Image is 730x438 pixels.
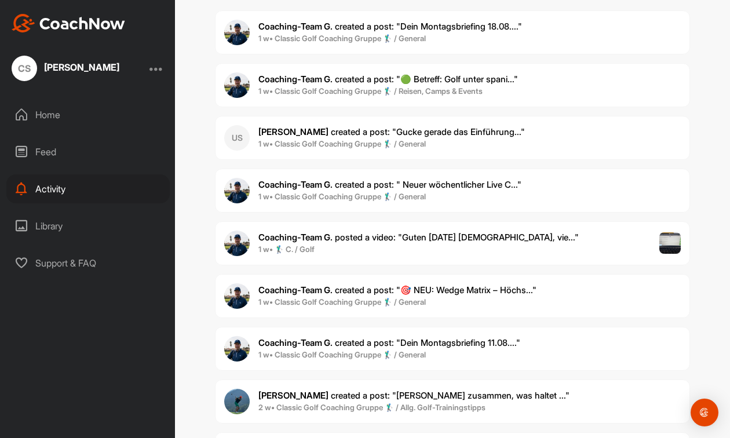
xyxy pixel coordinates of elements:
img: user avatar [224,72,250,98]
b: 1 w • Classic Golf Coaching Gruppe 🏌️‍♂️ / General [258,34,426,43]
span: created a post : "Dein Montagsbriefing 18.08...." [258,21,522,32]
div: Support & FAQ [6,249,170,278]
span: created a post : "🟢 Betreff: Golf unter spani..." [258,74,518,85]
b: 1 w • Classic Golf Coaching Gruppe 🏌️‍♂️ / General [258,192,426,201]
span: created a post : "[PERSON_NAME] zusammen, was haltet ..." [258,390,570,401]
span: created a post : "Gucke gerade das Einführung..." [258,126,525,137]
b: Coaching-Team G. [258,232,333,243]
div: Library [6,211,170,240]
b: Coaching-Team G. [258,21,333,32]
b: 1 w • Classic Golf Coaching Gruppe 🏌️‍♂️ / Reisen, Camps & Events [258,86,483,96]
span: posted a video : " Guten [DATE] [DEMOGRAPHIC_DATA], vie... " [258,232,579,243]
b: [PERSON_NAME] [258,390,329,401]
div: US [224,125,250,151]
div: Feed [6,137,170,166]
b: 2 w • Classic Golf Coaching Gruppe 🏌️‍♂️ / Allg. Golf-Trainingstipps [258,403,486,412]
b: 1 w • Classic Golf Coaching Gruppe 🏌️‍♂️ / General [258,139,426,148]
img: user avatar [224,231,250,256]
img: user avatar [224,178,250,203]
div: Open Intercom Messenger [691,399,718,426]
div: Activity [6,174,170,203]
img: user avatar [224,389,250,414]
b: 1 w • 🏌‍♂ C. / Golf [258,244,315,254]
b: Coaching-Team G. [258,337,333,348]
b: 1 w • Classic Golf Coaching Gruppe 🏌️‍♂️ / General [258,350,426,359]
span: created a post : "Dein Montagsbriefing 11.08...." [258,337,520,348]
img: user avatar [224,336,250,362]
b: Coaching-Team G. [258,179,333,190]
img: post image [659,232,681,254]
img: user avatar [224,20,250,45]
b: 1 w • Classic Golf Coaching Gruppe 🏌️‍♂️ / General [258,297,426,306]
div: CS [12,56,37,81]
div: [PERSON_NAME] [44,63,119,72]
b: Coaching-Team G. [258,74,333,85]
img: user avatar [224,283,250,309]
span: created a post : "🎯 NEU: Wedge Matrix – Höchs..." [258,284,536,295]
span: created a post : " Neuer wöchentlicher Live C..." [258,179,521,190]
b: [PERSON_NAME] [258,126,329,137]
img: CoachNow [12,14,125,32]
div: Home [6,100,170,129]
b: Coaching-Team G. [258,284,333,295]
